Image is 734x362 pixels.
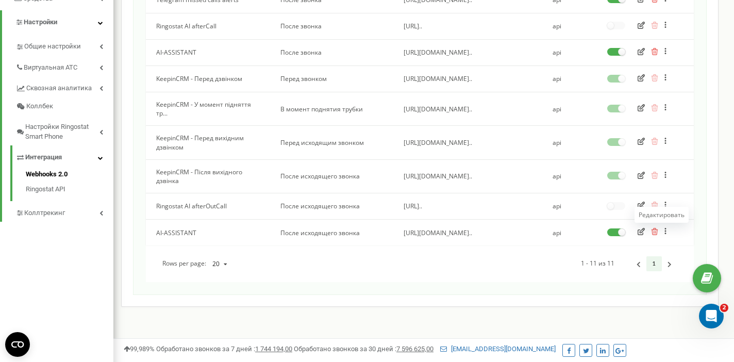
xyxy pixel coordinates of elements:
[15,76,113,97] a: Сквозная аналитика
[25,153,62,162] span: Интеграция
[26,84,92,93] span: Сквозная аналитика
[24,208,65,218] span: Коллтрекинг
[26,170,113,182] a: Webhooks 2.0
[646,256,662,271] a: 1
[404,48,472,57] span: [URL][DOMAIN_NAME]..
[25,122,99,141] span: Настройки Ringostat Smart Phone
[440,345,556,353] a: [EMAIL_ADDRESS][DOMAIN_NAME]
[156,345,292,353] span: Обработано звонков за 7 дней :
[270,159,394,193] td: После исходящего звонка
[146,39,270,65] td: AI-ASSISTANT
[270,39,394,65] td: После звонка
[15,201,113,222] a: Коллтрекинг
[146,13,270,39] td: Ringostat AI afterCall
[162,256,232,272] div: Rows per page:
[24,42,81,52] span: Общие настройки
[15,97,113,116] a: Коллбек
[26,182,113,194] a: Ringostat API
[156,100,251,118] span: KeepinCRM - У момент підняття тр...
[639,211,685,219] div: Редактировать
[5,332,30,357] button: Open CMP widget
[270,13,394,39] td: После звонка
[542,39,597,65] td: api
[542,13,597,39] td: api
[270,193,394,219] td: После исходящего звонка
[404,105,472,113] span: [URL][DOMAIN_NAME]..
[146,65,270,92] td: KeepinCRM - Перед дзвінком
[542,220,597,246] td: api
[146,126,270,159] td: KeepinCRM - Перед вихідним дзвінком
[542,159,597,193] td: api
[15,145,113,167] a: Интеграция
[542,193,597,219] td: api
[542,92,597,126] td: api
[699,304,724,328] iframe: Intercom live chat
[255,345,292,353] u: 1 744 194,00
[24,63,77,73] span: Виртуальная АТС
[404,228,472,237] span: [URL][DOMAIN_NAME]..
[124,345,155,353] span: 99,989%
[270,92,394,126] td: В момент поднятия трубки
[542,65,597,92] td: api
[404,202,422,210] span: [URL]..
[146,193,270,219] td: Ringostat AI afterOutCall
[24,18,57,26] span: Настройки
[146,220,270,246] td: AI-ASSISTANT
[294,345,433,353] span: Обработано звонков за 30 дней :
[270,220,394,246] td: После исходящего звонка
[720,304,728,312] span: 2
[404,138,472,147] span: [URL][DOMAIN_NAME]..
[404,74,472,83] span: [URL][DOMAIN_NAME]..
[404,172,472,180] span: [URL][DOMAIN_NAME]..
[396,345,433,353] u: 7 596 625,00
[2,10,113,35] a: Настройки
[15,115,113,145] a: Настройки Ringostat Smart Phone
[26,102,53,111] span: Коллбек
[631,256,677,271] div: Pagination Navigation
[15,35,113,56] a: Общие настройки
[212,261,220,267] div: 20
[270,126,394,159] td: Перед исходящим звонком
[146,159,270,193] td: KeepinCRM - Після вихідного дзвінка
[15,56,113,77] a: Виртуальная АТС
[404,22,422,30] span: [URL]..
[542,126,597,159] td: api
[581,256,677,271] div: 1 - 11 из 11
[270,65,394,92] td: Перед звонком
